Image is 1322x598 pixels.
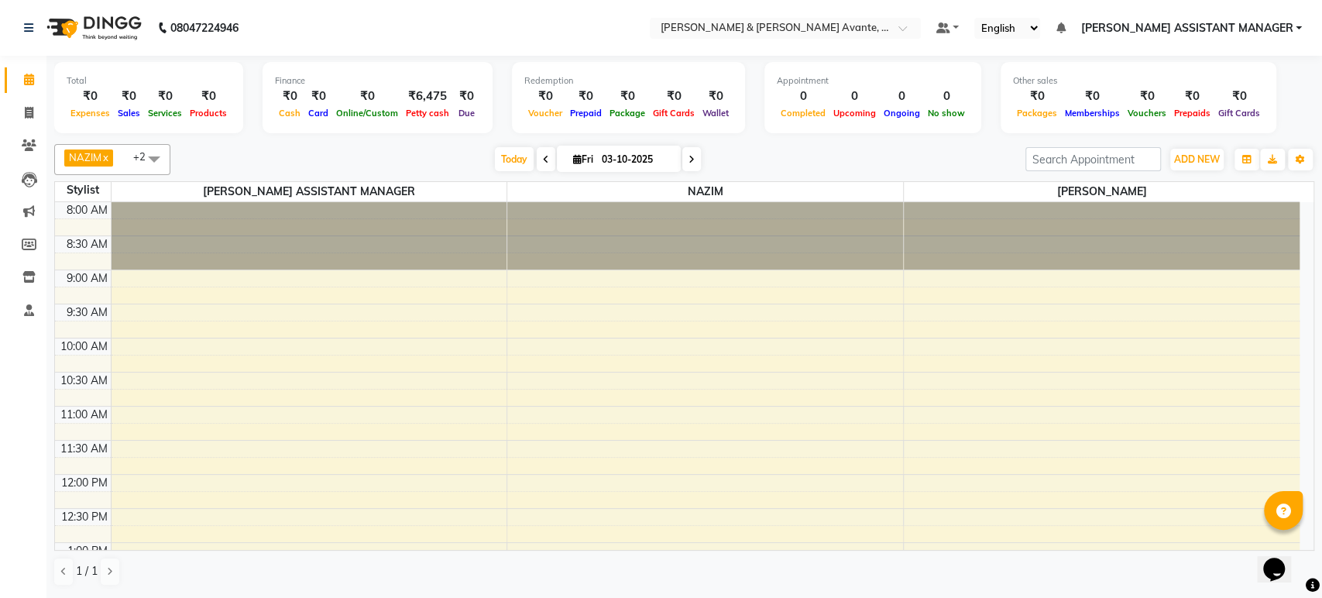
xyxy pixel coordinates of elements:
a: x [101,151,108,163]
div: Appointment [777,74,969,88]
div: ₹0 [304,88,332,105]
div: 11:00 AM [57,407,111,423]
span: [PERSON_NAME] [904,182,1300,201]
div: 9:00 AM [64,270,111,287]
div: Total [67,74,231,88]
span: Prepaids [1170,108,1214,119]
div: ₹0 [67,88,114,105]
button: ADD NEW [1170,149,1224,170]
span: 1 / 1 [76,563,98,579]
span: No show [924,108,969,119]
div: 1:00 PM [64,543,111,559]
div: ₹0 [1013,88,1061,105]
div: ₹0 [275,88,304,105]
div: ₹0 [453,88,480,105]
div: ₹0 [699,88,733,105]
span: Package [606,108,649,119]
span: Memberships [1061,108,1124,119]
div: ₹0 [332,88,402,105]
span: Completed [777,108,829,119]
span: Today [495,147,534,171]
div: 0 [924,88,969,105]
div: ₹0 [606,88,649,105]
span: [PERSON_NAME] ASSISTANT MANAGER [112,182,507,201]
span: Cash [275,108,304,119]
div: Stylist [55,182,111,198]
div: 0 [880,88,924,105]
span: Fri [569,153,597,165]
div: ₹0 [186,88,231,105]
span: NAZIM [507,182,903,201]
div: ₹0 [1124,88,1170,105]
img: logo [39,6,146,50]
span: Wallet [699,108,733,119]
div: Redemption [524,74,733,88]
div: ₹6,475 [402,88,453,105]
div: Other sales [1013,74,1264,88]
div: Finance [275,74,480,88]
input: Search Appointment [1025,147,1161,171]
span: +2 [133,150,157,163]
span: ADD NEW [1174,153,1220,165]
span: Upcoming [829,108,880,119]
div: ₹0 [114,88,144,105]
div: 0 [829,88,880,105]
span: [PERSON_NAME] ASSISTANT MANAGER [1080,20,1293,36]
div: 12:30 PM [58,509,111,525]
span: Services [144,108,186,119]
span: Ongoing [880,108,924,119]
div: 10:00 AM [57,339,111,355]
span: Prepaid [566,108,606,119]
span: Gift Cards [1214,108,1264,119]
div: ₹0 [1061,88,1124,105]
div: 11:30 AM [57,441,111,457]
div: ₹0 [1214,88,1264,105]
div: ₹0 [1170,88,1214,105]
span: Card [304,108,332,119]
div: 8:30 AM [64,236,111,253]
span: Gift Cards [649,108,699,119]
span: Packages [1013,108,1061,119]
div: ₹0 [649,88,699,105]
span: Online/Custom [332,108,402,119]
div: 12:00 PM [58,475,111,491]
div: 9:30 AM [64,304,111,321]
span: Expenses [67,108,114,119]
span: Due [455,108,479,119]
span: Vouchers [1124,108,1170,119]
b: 08047224946 [170,6,239,50]
span: Sales [114,108,144,119]
div: ₹0 [144,88,186,105]
div: ₹0 [524,88,566,105]
div: ₹0 [566,88,606,105]
iframe: chat widget [1257,536,1307,583]
span: Products [186,108,231,119]
span: NAZIM [69,151,101,163]
div: 0 [777,88,829,105]
div: 8:00 AM [64,202,111,218]
input: 2025-10-03 [597,148,675,171]
span: Voucher [524,108,566,119]
span: Petty cash [402,108,453,119]
div: 10:30 AM [57,373,111,389]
